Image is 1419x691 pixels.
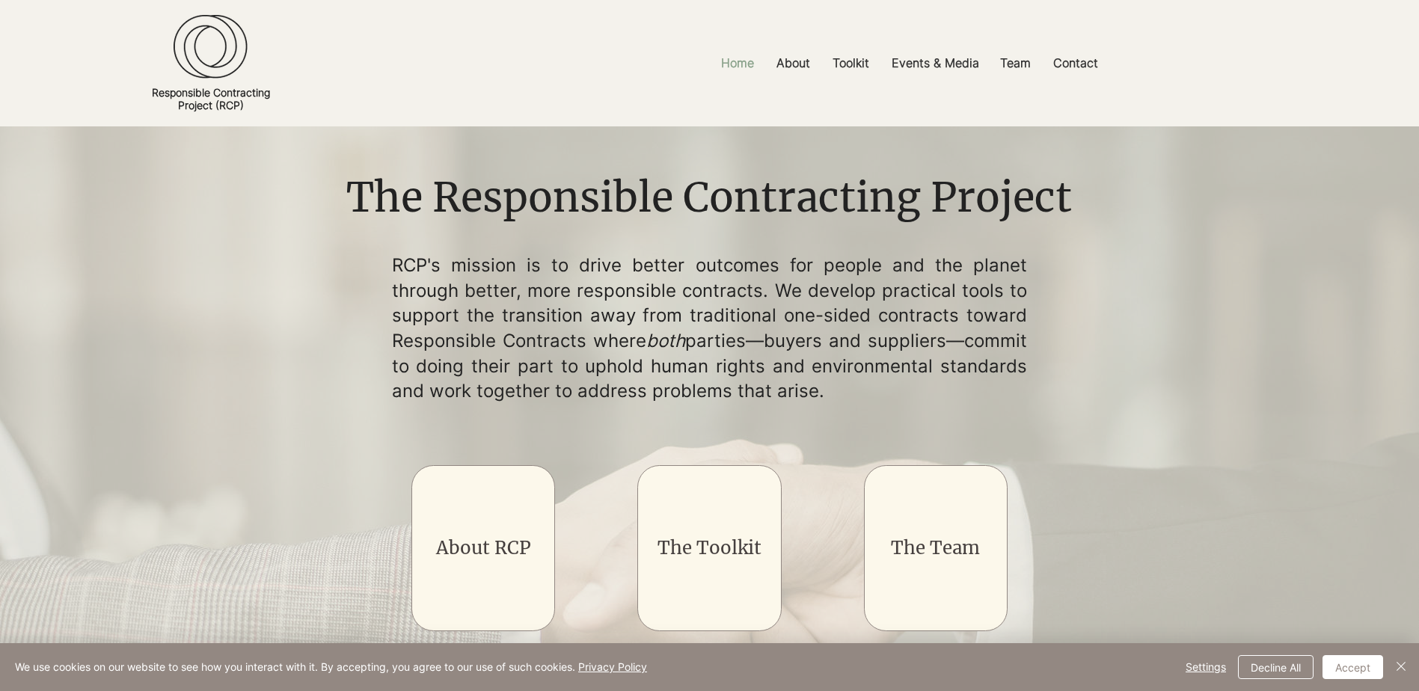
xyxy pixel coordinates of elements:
a: Privacy Policy [578,660,647,673]
button: Close [1392,655,1410,679]
img: Close [1392,657,1410,675]
a: Team [989,46,1042,80]
a: About [765,46,821,80]
p: Home [714,46,761,80]
a: The Toolkit [658,536,761,559]
p: Events & Media [884,46,987,80]
p: Contact [1046,46,1106,80]
span: Settings [1186,656,1226,678]
a: Contact [1042,46,1109,80]
p: Toolkit [825,46,877,80]
nav: Site [530,46,1289,80]
a: Responsible ContractingProject (RCP) [152,86,270,111]
a: About RCP [436,536,531,559]
span: both [646,330,685,351]
button: Accept [1323,655,1383,679]
p: About [769,46,818,80]
a: Events & Media [880,46,989,80]
a: The Team [891,536,980,559]
button: Decline All [1238,655,1314,679]
p: RCP's mission is to drive better outcomes for people and the planet through better, more responsi... [392,253,1028,404]
h1: The Responsible Contracting Project [335,170,1082,227]
a: Home [710,46,765,80]
span: We use cookies on our website to see how you interact with it. By accepting, you agree to our use... [15,660,647,674]
a: Toolkit [821,46,880,80]
p: Team [993,46,1038,80]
